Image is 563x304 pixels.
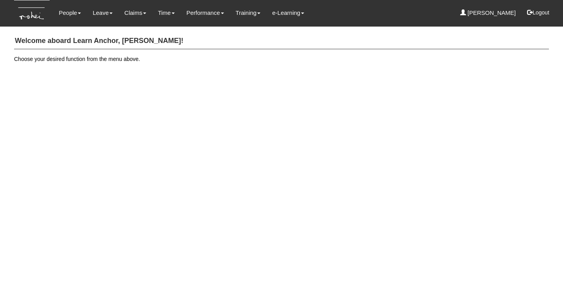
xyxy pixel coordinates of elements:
[14,55,549,63] p: Choose your desired function from the menu above.
[460,4,516,22] a: [PERSON_NAME]
[93,4,113,22] a: Leave
[272,4,304,22] a: e-Learning
[14,0,50,27] img: KTs7HI1dOZG7tu7pUkOpGGQAiEQAiEQAj0IhBB1wtXDg6BEAiBEAiBEAiB4RGIoBtemSRFIRACIRACIRACIdCLQARdL1w5OAR...
[124,4,146,22] a: Claims
[236,4,261,22] a: Training
[522,3,555,22] button: Logout
[59,4,81,22] a: People
[14,33,549,49] h4: Welcome aboard Learn Anchor, [PERSON_NAME]!
[158,4,175,22] a: Time
[186,4,224,22] a: Performance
